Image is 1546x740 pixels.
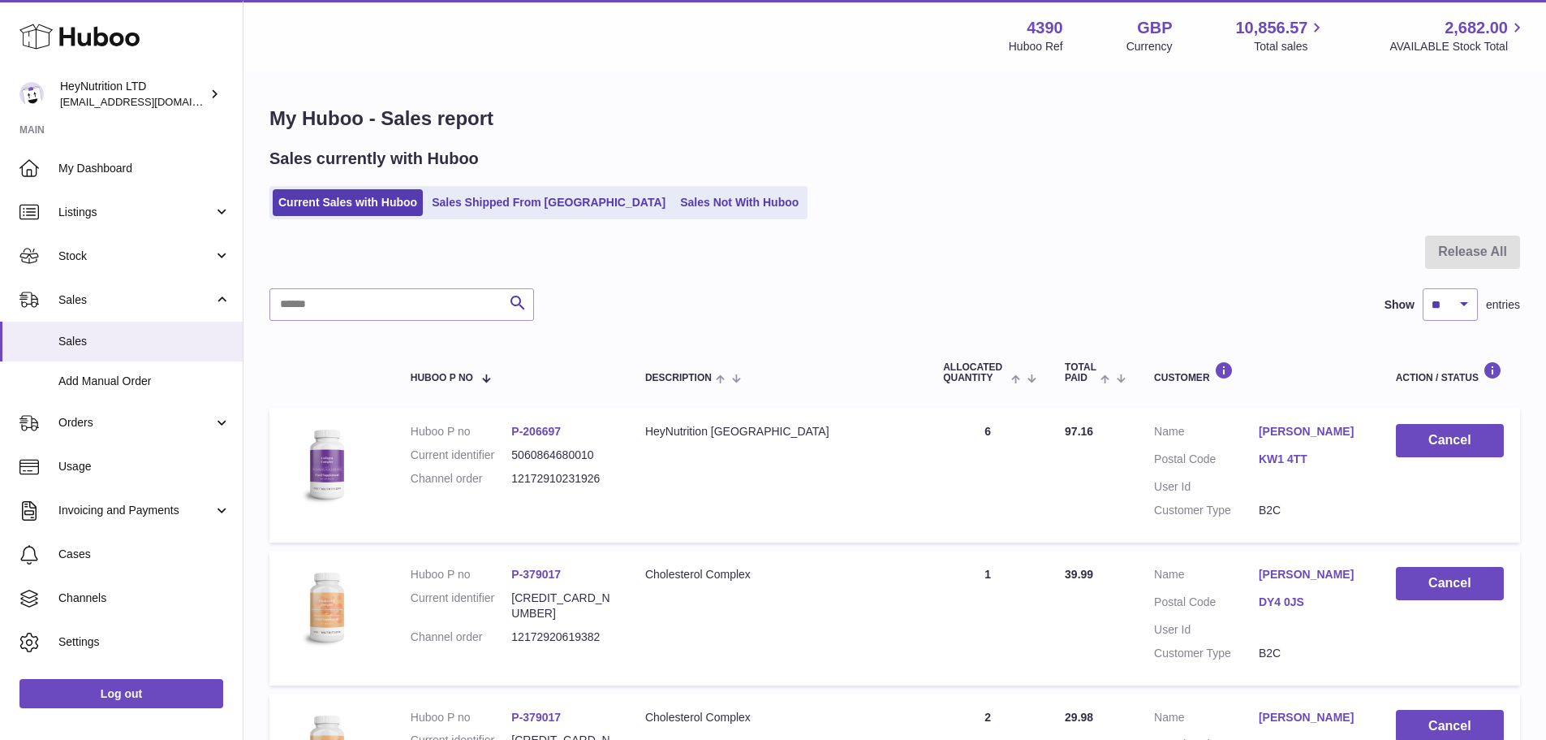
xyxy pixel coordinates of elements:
dt: User Id [1154,622,1259,638]
div: Cholesterol Complex [645,567,911,582]
span: 29.98 [1065,711,1093,724]
div: Action / Status [1396,361,1504,383]
span: 39.99 [1065,568,1093,581]
a: Sales Shipped From [GEOGRAPHIC_DATA] [426,189,671,216]
a: Sales Not With Huboo [674,189,804,216]
a: [PERSON_NAME] [1259,710,1363,725]
a: Current Sales with Huboo [273,189,423,216]
div: HeyNutrition [GEOGRAPHIC_DATA] [645,424,911,439]
span: 97.16 [1065,425,1093,438]
a: Log out [19,679,223,708]
a: P-206697 [511,425,561,438]
img: internalAdmin-4390@internal.huboo.com [19,82,44,106]
span: Usage [58,459,230,474]
dt: Channel order [411,471,512,487]
dt: Customer Type [1154,646,1259,661]
div: Customer [1154,361,1363,383]
td: 6 [927,408,1049,543]
dt: Name [1154,567,1259,586]
a: 10,856.57 Total sales [1235,17,1326,54]
span: 10,856.57 [1235,17,1307,39]
dt: Customer Type [1154,503,1259,518]
span: Invoicing and Payments [58,503,213,518]
div: HeyNutrition LTD [60,79,206,110]
dd: 12172910231926 [511,471,613,487]
a: P-379017 [511,568,561,581]
span: Description [645,373,712,383]
a: P-379017 [511,711,561,724]
span: Stock [58,249,213,264]
dd: 5060864680010 [511,448,613,463]
span: Total sales [1254,39,1326,54]
button: Cancel [1396,424,1504,457]
div: Currency [1126,39,1173,54]
strong: GBP [1137,17,1172,39]
span: [EMAIL_ADDRESS][DOMAIN_NAME] [60,95,239,108]
dt: Postal Code [1154,452,1259,471]
dt: User Id [1154,479,1259,495]
span: Cases [58,547,230,562]
dd: B2C [1259,646,1363,661]
h2: Sales currently with Huboo [269,148,479,170]
td: 1 [927,551,1049,686]
dt: Huboo P no [411,567,512,582]
dt: Channel order [411,630,512,645]
dt: Huboo P no [411,710,512,725]
img: 43901725566350.jpg [286,567,367,648]
button: Cancel [1396,567,1504,600]
span: Listings [58,205,213,220]
span: ALLOCATED Quantity [943,362,1007,383]
span: entries [1486,297,1520,313]
span: Channels [58,591,230,606]
dd: [CREDIT_CARD_NUMBER] [511,591,613,621]
span: Sales [58,292,213,308]
div: Cholesterol Complex [645,710,911,725]
span: Settings [58,634,230,650]
dt: Postal Code [1154,595,1259,614]
dt: Current identifier [411,591,512,621]
a: [PERSON_NAME] [1259,424,1363,439]
label: Show [1385,297,1415,313]
img: 43901725567622.jpeg [286,424,367,505]
h1: My Huboo - Sales report [269,106,1520,132]
a: [PERSON_NAME] [1259,567,1363,582]
span: Total paid [1065,362,1096,383]
a: DY4 0JS [1259,595,1363,610]
span: Add Manual Order [58,374,230,389]
dt: Name [1154,424,1259,444]
dt: Name [1154,710,1259,729]
span: AVAILABLE Stock Total [1389,39,1527,54]
dd: 12172920619382 [511,630,613,645]
strong: 4390 [1027,17,1063,39]
span: Huboo P no [411,373,473,383]
span: Sales [58,334,230,349]
div: Huboo Ref [1009,39,1063,54]
a: 2,682.00 AVAILABLE Stock Total [1389,17,1527,54]
dt: Current identifier [411,448,512,463]
a: KW1 4TT [1259,452,1363,467]
span: 2,682.00 [1445,17,1508,39]
dd: B2C [1259,503,1363,518]
span: Orders [58,415,213,431]
span: My Dashboard [58,161,230,176]
dt: Huboo P no [411,424,512,439]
